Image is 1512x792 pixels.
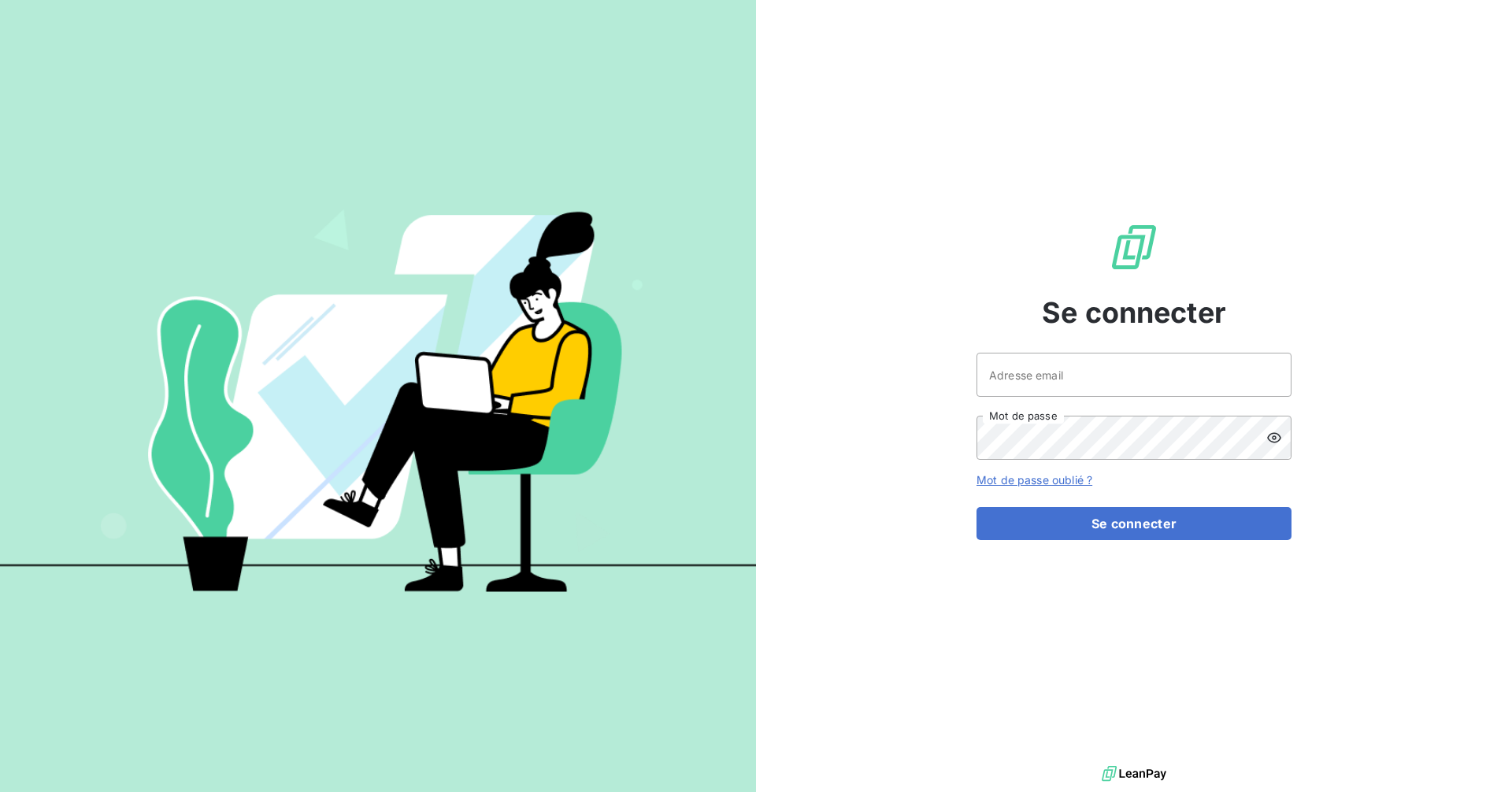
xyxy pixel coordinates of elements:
button: Se connecter [976,507,1291,540]
img: Logo LeanPay [1109,222,1159,272]
input: placeholder [976,353,1291,397]
img: logo [1102,762,1166,786]
span: Se connecter [1042,291,1226,334]
a: Mot de passe oublié ? [976,473,1092,487]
